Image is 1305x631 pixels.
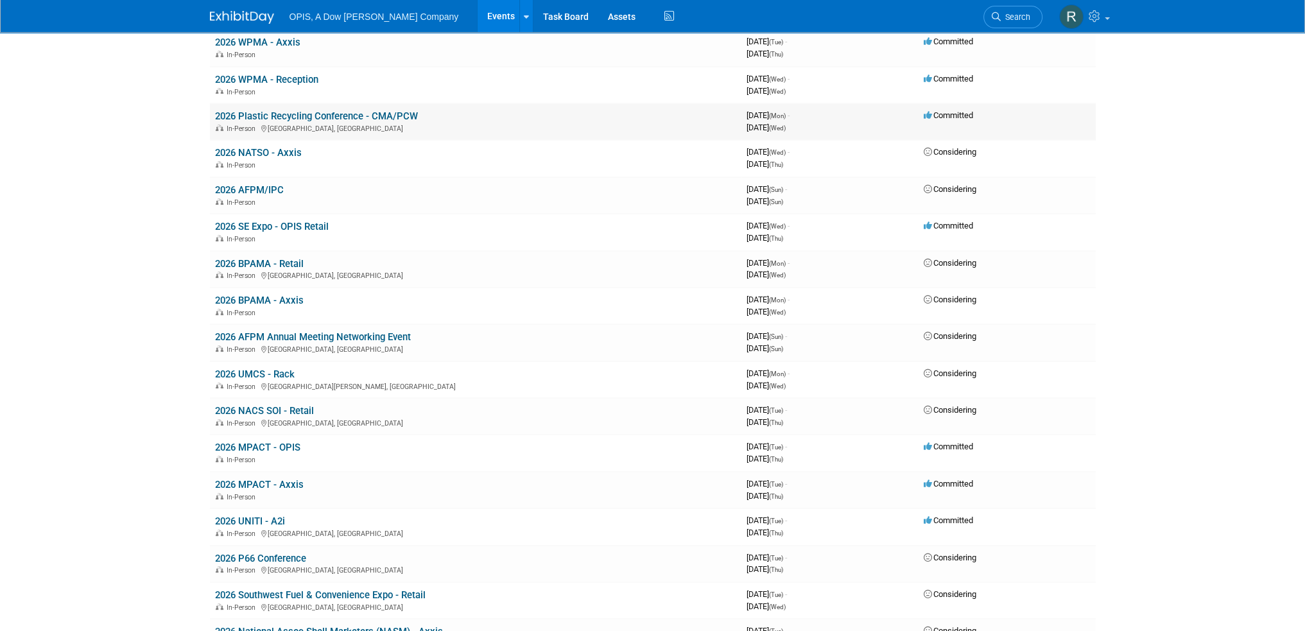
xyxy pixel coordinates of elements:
[769,161,783,168] span: (Thu)
[983,6,1042,28] a: Search
[785,184,787,194] span: -
[785,405,787,415] span: -
[215,528,736,538] div: [GEOGRAPHIC_DATA], [GEOGRAPHIC_DATA]
[924,442,973,451] span: Committed
[747,405,787,415] span: [DATE]
[215,74,318,85] a: 2026 WPMA - Reception
[747,270,786,279] span: [DATE]
[747,37,787,46] span: [DATE]
[227,530,259,538] span: In-Person
[747,307,786,316] span: [DATE]
[216,603,223,610] img: In-Person Event
[216,345,223,352] img: In-Person Event
[924,553,976,562] span: Considering
[769,112,786,119] span: (Mon)
[290,12,459,22] span: OPIS, A Dow [PERSON_NAME] Company
[227,419,259,428] span: In-Person
[227,493,259,501] span: In-Person
[747,564,783,574] span: [DATE]
[747,589,787,599] span: [DATE]
[769,39,783,46] span: (Tue)
[924,221,973,230] span: Committed
[227,235,259,243] span: In-Person
[747,491,783,501] span: [DATE]
[747,221,790,230] span: [DATE]
[227,88,259,96] span: In-Person
[215,258,304,270] a: 2026 BPAMA - Retail
[227,603,259,612] span: In-Person
[769,444,783,451] span: (Tue)
[747,417,783,427] span: [DATE]
[788,110,790,120] span: -
[215,405,314,417] a: 2026 NACS SOI - Retail
[924,331,976,341] span: Considering
[769,51,783,58] span: (Thu)
[769,456,783,463] span: (Thu)
[747,442,787,451] span: [DATE]
[788,368,790,378] span: -
[216,125,223,131] img: In-Person Event
[215,381,736,391] div: [GEOGRAPHIC_DATA][PERSON_NAME], [GEOGRAPHIC_DATA]
[215,368,295,380] a: 2026 UMCS - Rack
[227,309,259,317] span: In-Person
[769,223,786,230] span: (Wed)
[216,383,223,389] img: In-Person Event
[216,51,223,57] img: In-Person Event
[769,272,786,279] span: (Wed)
[216,235,223,241] img: In-Person Event
[747,123,786,132] span: [DATE]
[785,331,787,341] span: -
[769,555,783,562] span: (Tue)
[227,345,259,354] span: In-Person
[215,442,300,453] a: 2026 MPACT - OPIS
[924,110,973,120] span: Committed
[216,530,223,536] img: In-Person Event
[215,221,329,232] a: 2026 SE Expo - OPIS Retail
[227,161,259,169] span: In-Person
[769,591,783,598] span: (Tue)
[215,147,302,159] a: 2026 NATSO - Axxis
[769,603,786,610] span: (Wed)
[215,270,736,280] div: [GEOGRAPHIC_DATA], [GEOGRAPHIC_DATA]
[769,383,786,390] span: (Wed)
[747,295,790,304] span: [DATE]
[924,515,973,525] span: Committed
[747,515,787,525] span: [DATE]
[747,196,783,206] span: [DATE]
[924,405,976,415] span: Considering
[216,419,223,426] img: In-Person Event
[788,258,790,268] span: -
[216,88,223,94] img: In-Person Event
[924,589,976,599] span: Considering
[769,566,783,573] span: (Thu)
[215,331,411,343] a: 2026 AFPM Annual Meeting Networking Event
[785,589,787,599] span: -
[1001,12,1030,22] span: Search
[785,553,787,562] span: -
[215,589,426,601] a: 2026 Southwest Fuel & Convenience Expo - Retail
[216,493,223,499] img: In-Person Event
[215,37,300,48] a: 2026 WPMA - Axxis
[215,564,736,575] div: [GEOGRAPHIC_DATA], [GEOGRAPHIC_DATA]
[215,343,736,354] div: [GEOGRAPHIC_DATA], [GEOGRAPHIC_DATA]
[788,221,790,230] span: -
[769,186,783,193] span: (Sun)
[788,147,790,157] span: -
[215,479,304,490] a: 2026 MPACT - Axxis
[769,76,786,83] span: (Wed)
[210,11,274,24] img: ExhibitDay
[227,566,259,575] span: In-Person
[785,515,787,525] span: -
[747,184,787,194] span: [DATE]
[747,258,790,268] span: [DATE]
[227,272,259,280] span: In-Person
[747,331,787,341] span: [DATE]
[747,343,783,353] span: [DATE]
[785,479,787,488] span: -
[227,51,259,59] span: In-Person
[215,295,304,306] a: 2026 BPAMA - Axxis
[216,198,223,205] img: In-Person Event
[769,260,786,267] span: (Mon)
[215,515,285,527] a: 2026 UNITI - A2i
[769,517,783,524] span: (Tue)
